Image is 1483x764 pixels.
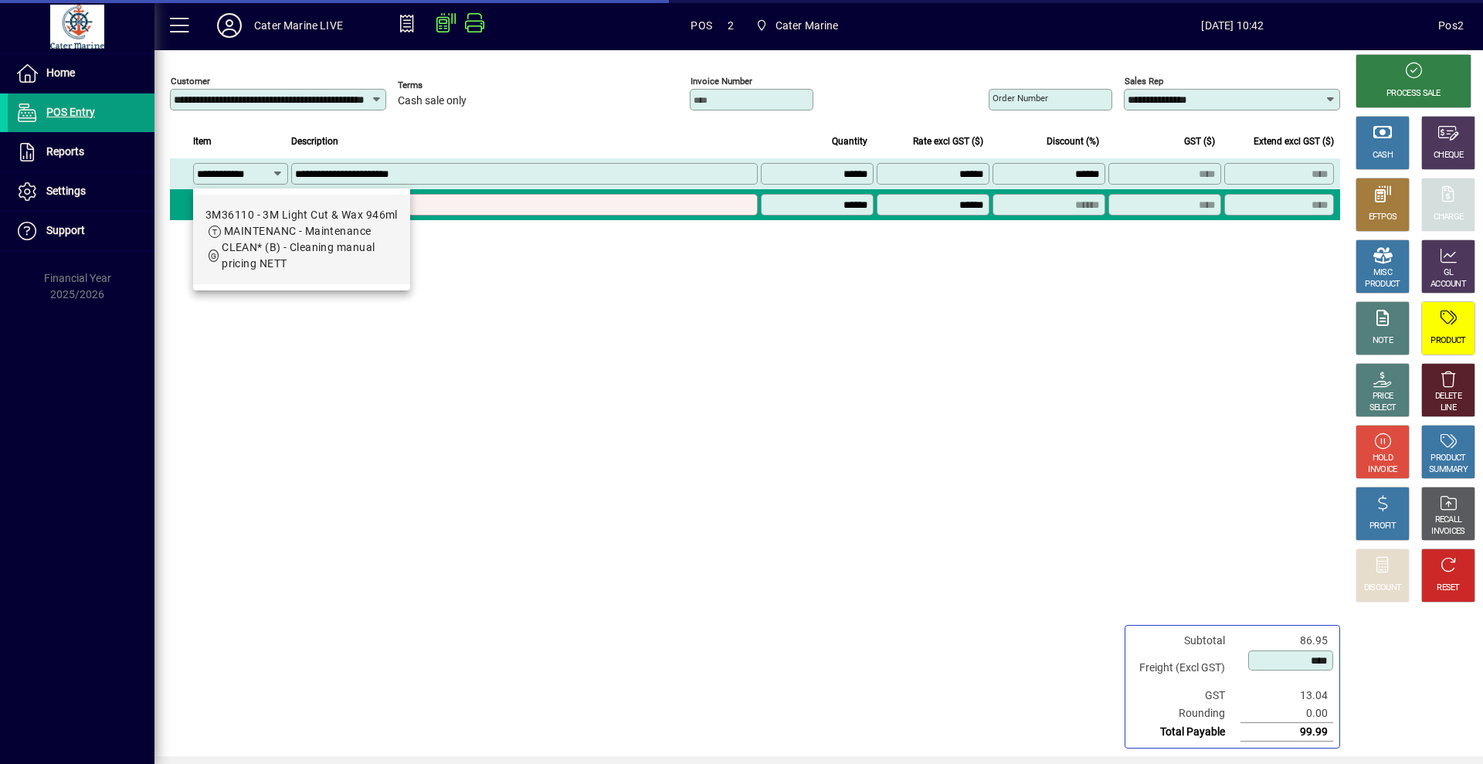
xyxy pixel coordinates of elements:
[1369,521,1396,532] div: PROFIT
[775,13,839,38] span: Cater Marine
[1373,453,1393,464] div: HOLD
[913,133,983,150] span: Rate excl GST ($)
[1132,687,1240,705] td: GST
[1434,212,1464,223] div: CHARGE
[1431,526,1464,538] div: INVOICES
[1373,335,1393,347] div: NOTE
[8,172,154,211] a: Settings
[398,95,467,107] span: Cash sale only
[193,133,212,150] span: Item
[205,207,398,223] div: 3M36110 - 3M Light Cut & Wax 946ml
[254,13,343,38] div: Cater Marine LIVE
[1365,279,1400,290] div: PRODUCT
[1441,402,1456,414] div: LINE
[398,80,490,90] span: Terms
[205,12,254,39] button: Profile
[1132,723,1240,742] td: Total Payable
[691,76,752,87] mat-label: Invoice number
[46,185,86,197] span: Settings
[1430,279,1466,290] div: ACCOUNT
[1429,464,1468,476] div: SUMMARY
[224,225,372,237] span: MAINTENANC - Maintenance
[1435,391,1461,402] div: DELETE
[1027,13,1439,38] span: [DATE] 10:42
[1438,13,1464,38] div: Pos2
[1047,133,1099,150] span: Discount (%)
[1132,705,1240,723] td: Rounding
[1373,267,1392,279] div: MISC
[46,66,75,79] span: Home
[171,76,210,87] mat-label: Customer
[1373,391,1393,402] div: PRICE
[1444,267,1454,279] div: GL
[1386,88,1441,100] div: PROCESS SALE
[1430,335,1465,347] div: PRODUCT
[1369,212,1397,223] div: EFTPOS
[728,13,734,38] span: 2
[1369,402,1396,414] div: SELECT
[1434,150,1463,161] div: CHEQUE
[749,12,845,39] span: Cater Marine
[832,133,867,150] span: Quantity
[46,145,84,158] span: Reports
[1184,133,1215,150] span: GST ($)
[1240,723,1333,742] td: 99.99
[222,241,375,270] span: CLEAN* (B) - Cleaning manual pricing NETT
[1437,582,1460,594] div: RESET
[1435,514,1462,526] div: RECALL
[46,106,95,118] span: POS Entry
[993,93,1048,104] mat-label: Order number
[8,133,154,171] a: Reports
[1254,133,1334,150] span: Extend excl GST ($)
[1364,582,1401,594] div: DISCOUNT
[8,54,154,93] a: Home
[1240,705,1333,723] td: 0.00
[1132,632,1240,650] td: Subtotal
[1368,464,1396,476] div: INVOICE
[1373,150,1393,161] div: CASH
[8,212,154,250] a: Support
[291,133,338,150] span: Description
[1125,76,1163,87] mat-label: Sales rep
[193,195,410,284] mat-option: 3M36110 - 3M Light Cut & Wax 946ml
[1132,650,1240,687] td: Freight (Excl GST)
[1430,453,1465,464] div: PRODUCT
[1240,632,1333,650] td: 86.95
[46,224,85,236] span: Support
[691,13,712,38] span: POS
[1240,687,1333,705] td: 13.04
